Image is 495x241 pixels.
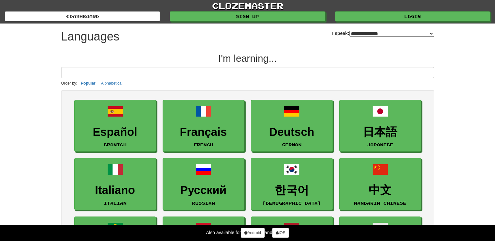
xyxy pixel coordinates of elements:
button: Alphabetical [99,80,124,87]
h3: Français [166,126,241,138]
small: [DEMOGRAPHIC_DATA] [262,201,321,205]
h1: Languages [61,30,119,43]
label: I speak: [332,30,434,37]
h3: Español [78,126,152,138]
a: iOS [272,228,289,238]
h2: I'm learning... [61,53,434,64]
a: РусскийRussian [163,158,244,210]
a: Login [335,11,490,21]
small: Russian [192,201,215,205]
small: French [194,142,213,147]
a: ItalianoItalian [74,158,156,210]
h3: 中文 [343,184,417,197]
h3: Deutsch [255,126,329,138]
a: EspañolSpanish [74,100,156,152]
small: Order by: [61,81,78,86]
a: DeutschGerman [251,100,333,152]
small: Japanese [367,142,393,147]
button: Popular [79,80,97,87]
a: FrançaisFrench [163,100,244,152]
small: Italian [104,201,127,205]
h3: 日本語 [343,126,417,138]
a: dashboard [5,11,160,21]
a: Android [241,228,264,238]
a: 日本語Japanese [339,100,421,152]
small: Mandarin Chinese [354,201,406,205]
h3: 한국어 [255,184,329,197]
h3: Italiano [78,184,152,197]
select: I speak: [349,31,434,37]
h3: Русский [166,184,241,197]
a: Sign up [170,11,325,21]
a: 中文Mandarin Chinese [339,158,421,210]
small: Spanish [104,142,127,147]
a: 한국어[DEMOGRAPHIC_DATA] [251,158,333,210]
small: German [282,142,302,147]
